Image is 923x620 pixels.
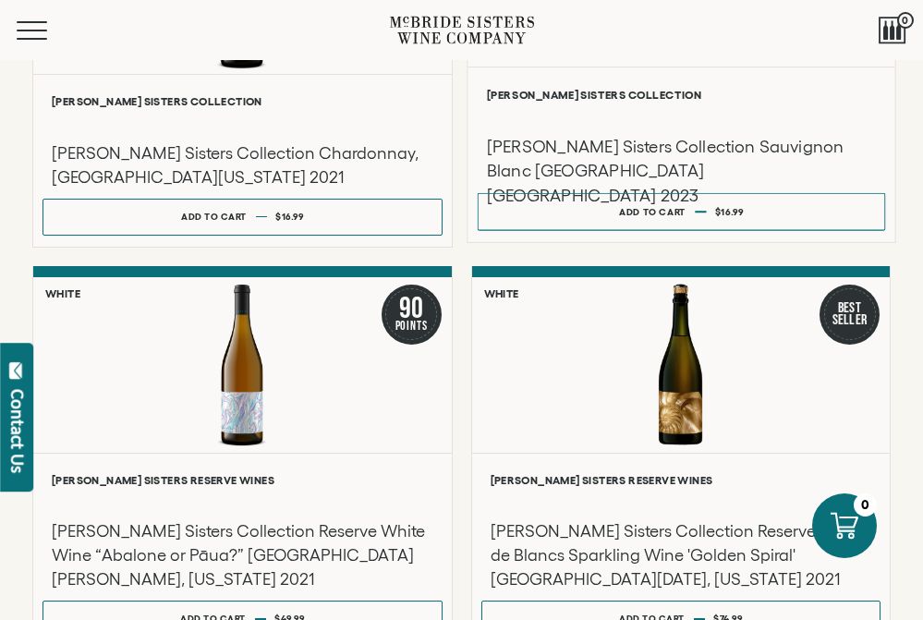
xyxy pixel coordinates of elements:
[52,519,433,591] h3: [PERSON_NAME] Sisters Collection Reserve White Wine “Abalone or Pāua?” [GEOGRAPHIC_DATA][PERSON_N...
[17,21,83,40] button: Mobile Menu Trigger
[491,519,872,591] h3: [PERSON_NAME] Sisters Collection Reserve Blanc de Blancs Sparkling Wine 'Golden Spiral' [GEOGRAPH...
[491,474,872,486] h6: [PERSON_NAME] Sisters Reserve Wines
[52,141,433,189] h3: [PERSON_NAME] Sisters Collection Chardonnay, [GEOGRAPHIC_DATA][US_STATE] 2021
[275,212,303,222] span: $16.99
[484,287,519,299] h6: White
[619,199,686,226] div: Add to cart
[486,89,875,101] h6: [PERSON_NAME] Sisters Collection
[854,493,877,517] div: 0
[52,95,433,107] h6: [PERSON_NAME] Sisters Collection
[181,203,247,230] div: Add to cart
[897,12,914,29] span: 0
[43,199,443,236] button: Add to cart $16.99
[8,389,27,473] div: Contact Us
[52,474,433,486] h6: [PERSON_NAME] Sisters Reserve Wines
[486,135,875,209] h3: [PERSON_NAME] Sisters Collection Sauvignon Blanc [GEOGRAPHIC_DATA] [GEOGRAPHIC_DATA] 2023
[714,207,743,217] span: $16.99
[477,193,884,231] button: Add to cart $16.99
[45,287,80,299] h6: White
